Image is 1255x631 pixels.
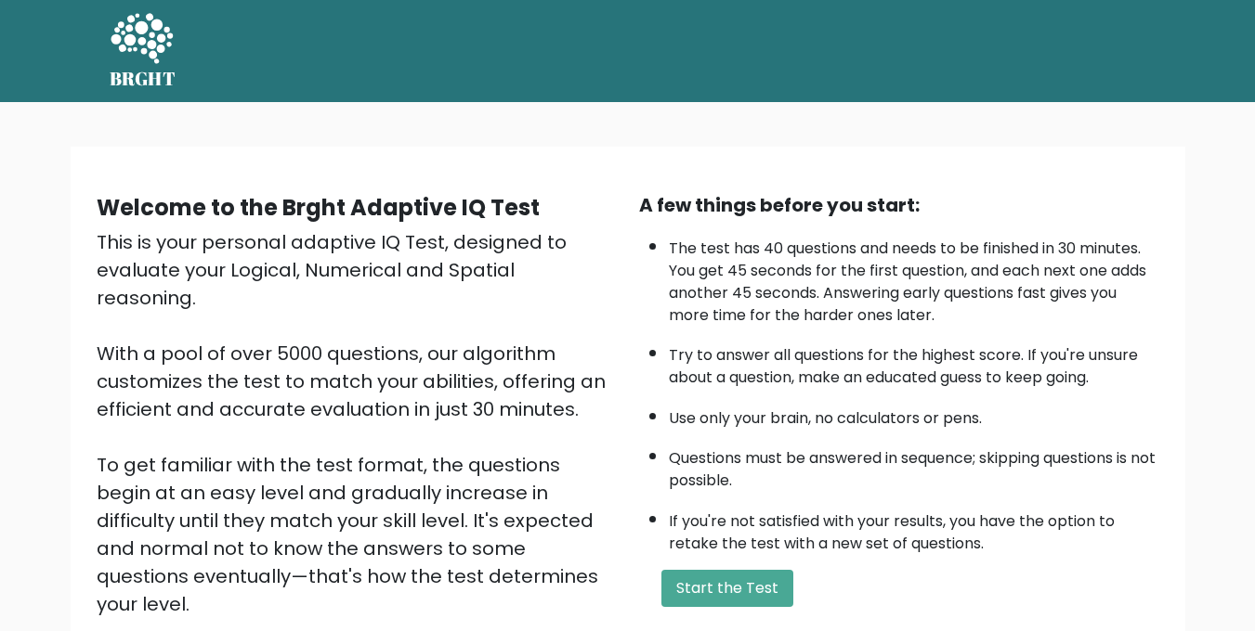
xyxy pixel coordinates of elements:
li: The test has 40 questions and needs to be finished in 30 minutes. You get 45 seconds for the firs... [669,228,1159,327]
li: If you're not satisfied with your results, you have the option to retake the test with a new set ... [669,501,1159,555]
a: BRGHT [110,7,176,95]
b: Welcome to the Brght Adaptive IQ Test [97,192,540,223]
li: Use only your brain, no calculators or pens. [669,398,1159,430]
li: Questions must be answered in sequence; skipping questions is not possible. [669,438,1159,492]
button: Start the Test [661,570,793,607]
li: Try to answer all questions for the highest score. If you're unsure about a question, make an edu... [669,335,1159,389]
h5: BRGHT [110,68,176,90]
div: A few things before you start: [639,191,1159,219]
